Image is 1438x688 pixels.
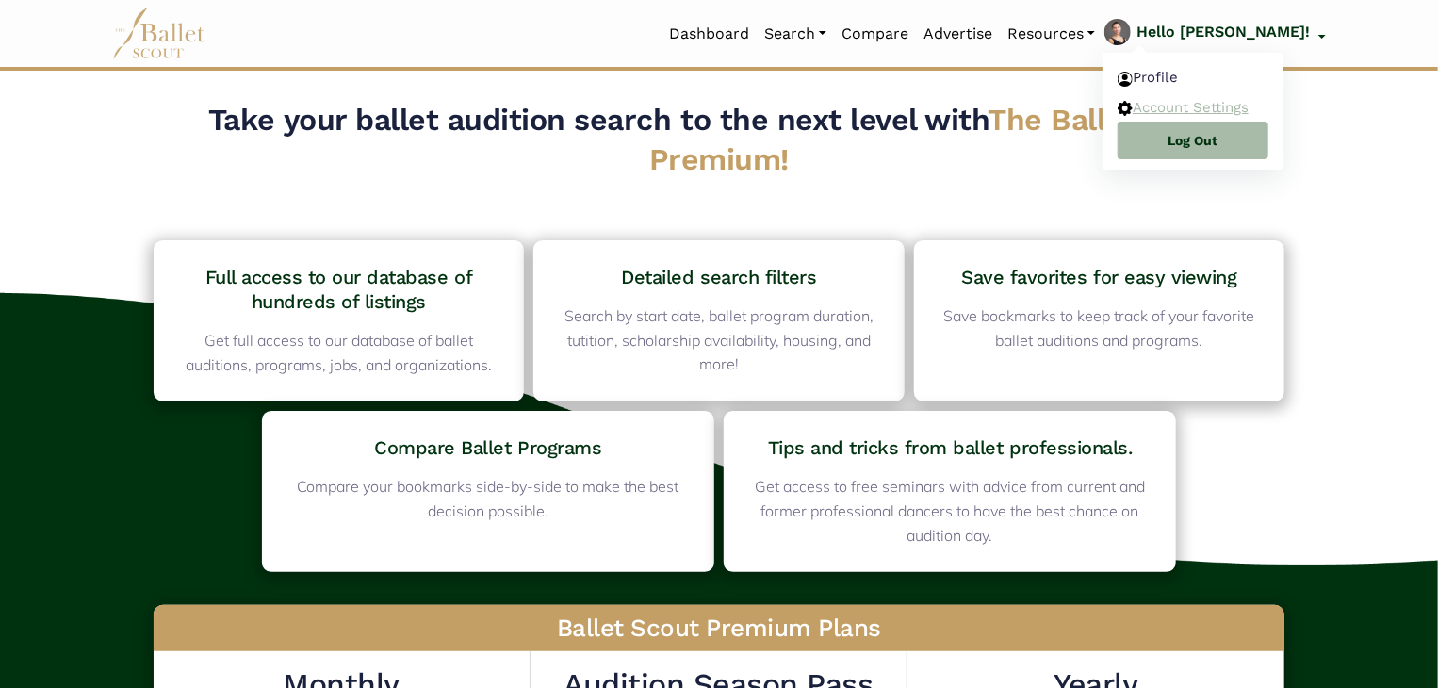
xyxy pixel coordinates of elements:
[916,14,1000,54] a: Advertise
[1000,14,1103,54] a: Resources
[939,265,1261,289] h4: Save favorites for easy viewing
[1118,122,1268,159] a: Log Out
[1103,63,1283,92] a: Profile
[748,475,1152,548] p: Get access to free seminars with advice from current and former professional dancers to have the ...
[1103,92,1283,122] a: Account Settings
[1103,17,1326,50] a: profile picture Hello [PERSON_NAME]!
[662,14,757,54] a: Dashboard
[1136,20,1310,44] p: Hello [PERSON_NAME]!
[834,14,916,54] a: Compare
[286,435,690,460] h4: Compare Ballet Programs
[286,475,690,523] p: Compare your bookmarks side-by-side to make the best decision possible.
[939,304,1261,352] p: Save bookmarks to keep track of your favorite ballet auditions and programs.
[1104,19,1131,58] img: profile picture
[558,265,880,289] h4: Detailed search filters
[154,605,1285,652] h3: Ballet Scout Premium Plans
[757,14,834,54] a: Search
[748,435,1152,460] h4: Tips and tricks from ballet professionals.
[558,304,880,377] p: Search by start date, ballet program duration, tutition, scholarship availability, housing, and m...
[178,329,500,377] p: Get full access to our database of ballet auditions, programs, jobs, and organizations.
[144,101,1295,179] h2: Take your ballet audition search to the next level with
[1103,53,1283,170] ul: profile picture Hello [PERSON_NAME]!
[649,102,1230,177] span: The Ballet Scout Premium!
[178,265,500,314] h4: Full access to our database of hundreds of listings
